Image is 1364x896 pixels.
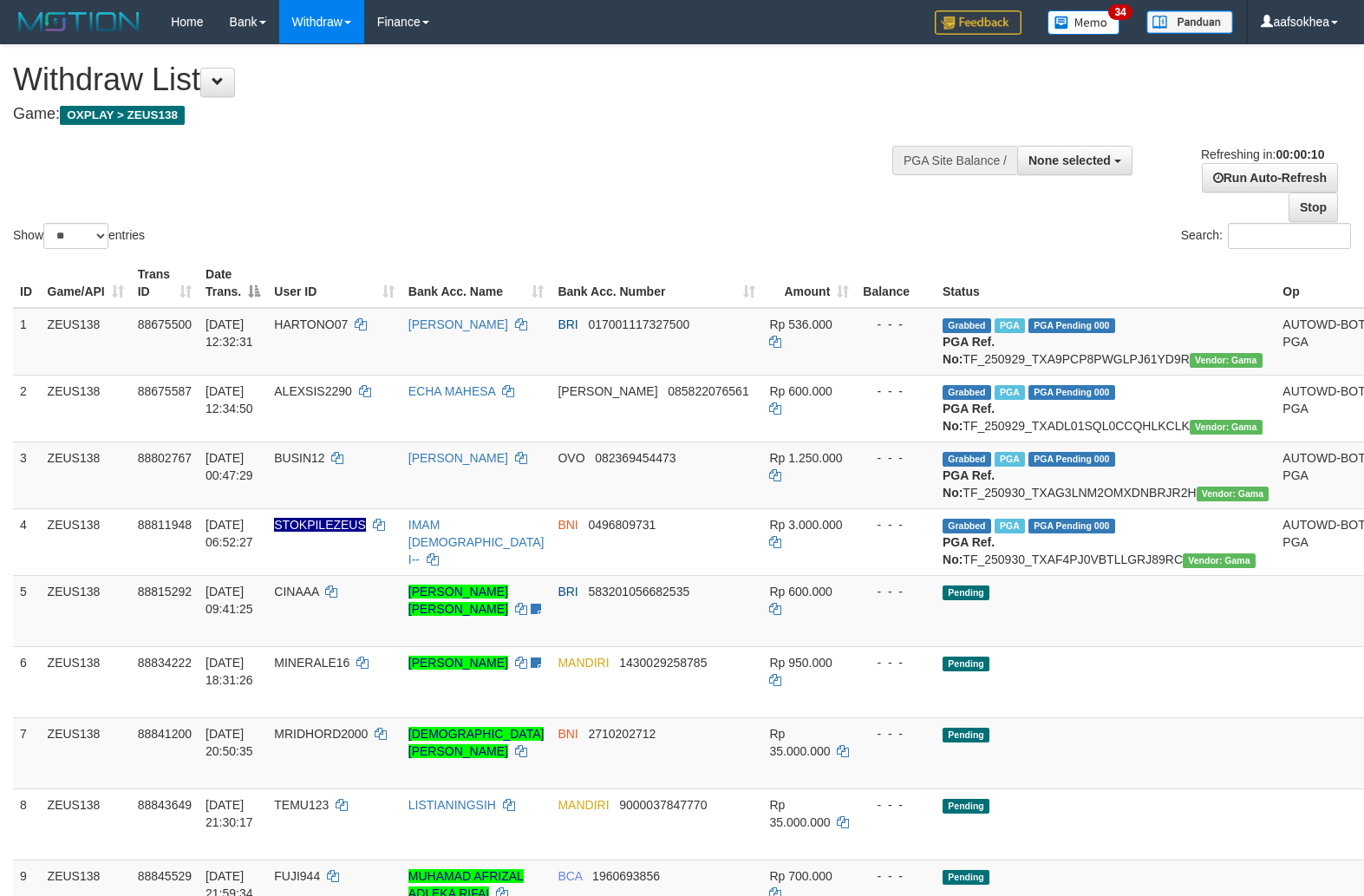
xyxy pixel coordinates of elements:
[13,62,892,97] h1: Withdraw List
[1181,223,1351,249] label: Search:
[13,223,145,249] label: Show entries
[943,535,995,566] b: PGA Ref. No:
[769,317,832,331] span: Rp 536.000
[558,384,657,398] span: [PERSON_NAME]
[863,383,929,400] div: - - -
[13,308,41,376] td: 1
[769,384,832,398] span: Rp 600.000
[769,798,830,829] span: Rp 35.000.000
[206,518,253,549] span: [DATE] 06:52:27
[1028,452,1115,467] span: PGA Pending
[1228,223,1351,249] input: Search:
[943,585,989,600] span: Pending
[13,646,41,717] td: 6
[588,317,689,331] span: Copy 017001117327500 to clipboard
[943,402,995,433] b: PGA Ref. No:
[274,656,349,670] span: MINERALE16
[131,258,199,308] th: Trans ID: activate to sort column ascending
[274,317,348,331] span: HARTONO07
[558,317,578,331] span: BRI
[558,451,584,465] span: OVO
[1028,385,1115,400] span: PGA Pending
[943,335,995,366] b: PGA Ref. No:
[1028,318,1115,333] span: PGA Pending
[943,728,989,742] span: Pending
[206,656,253,687] span: [DATE] 18:31:26
[274,798,329,812] span: TEMU123
[41,508,131,575] td: ZEUS138
[1202,163,1338,193] a: Run Auto-Refresh
[41,441,131,508] td: ZEUS138
[1146,10,1233,34] img: panduan.png
[206,317,253,349] span: [DATE] 12:32:31
[13,717,41,788] td: 7
[558,518,578,532] span: BNI
[619,798,707,812] span: Copy 9000037847770 to clipboard
[274,384,352,398] span: ALEXSIS2290
[943,385,991,400] span: Grabbed
[43,223,108,249] select: Showentries
[668,384,748,398] span: Copy 085822076561 to clipboard
[1017,146,1132,175] button: None selected
[138,585,192,598] span: 88815292
[1028,154,1111,167] span: None selected
[863,516,929,533] div: - - -
[13,9,145,35] img: MOTION_logo.png
[41,308,131,376] td: ZEUS138
[41,258,131,308] th: Game/API: activate to sort column ascending
[558,798,609,812] span: MANDIRI
[408,656,508,670] a: [PERSON_NAME]
[558,585,578,598] span: BRI
[138,727,192,741] span: 88841200
[863,796,929,814] div: - - -
[558,869,582,883] span: BCA
[408,585,508,616] a: [PERSON_NAME] [PERSON_NAME]
[936,375,1276,441] td: TF_250929_TXADL01SQL0CCQHLKCLK
[1108,4,1132,20] span: 34
[401,258,551,308] th: Bank Acc. Name: activate to sort column ascending
[943,452,991,467] span: Grabbed
[588,518,656,532] span: Copy 0496809731 to clipboard
[769,585,832,598] span: Rp 600.000
[769,869,832,883] span: Rp 700.000
[138,518,192,532] span: 88811948
[13,788,41,860] td: 8
[138,798,192,812] span: 88843649
[1276,147,1324,161] strong: 00:00:10
[13,375,41,441] td: 2
[936,441,1276,508] td: TF_250930_TXAG3LNM2OMXDNBRJR2H
[943,657,989,671] span: Pending
[1183,553,1256,568] span: Vendor URL: https://trx31.1velocity.biz
[943,799,989,814] span: Pending
[863,583,929,600] div: - - -
[274,518,366,532] span: Nama rekening ada tanda titik/strip, harap diedit
[995,519,1025,533] span: Marked by aafsreyleap
[995,385,1025,400] span: Marked by aafpengsreynich
[138,317,192,331] span: 88675500
[551,258,762,308] th: Bank Acc. Number: activate to sort column ascending
[206,384,253,415] span: [DATE] 12:34:50
[60,106,185,125] span: OXPLAY > ZEUS138
[274,585,318,598] span: CINAAA
[13,258,41,308] th: ID
[936,308,1276,376] td: TF_250929_TXA9PCP8PWGLPJ61YD9R
[592,869,660,883] span: Copy 1960693856 to clipboard
[13,106,892,123] h4: Game:
[1190,420,1263,435] span: Vendor URL: https://trx31.1velocity.biz
[892,146,1017,175] div: PGA Site Balance /
[936,258,1276,308] th: Status
[41,646,131,717] td: ZEUS138
[274,451,324,465] span: BUSIN12
[408,727,545,758] a: [DEMOGRAPHIC_DATA][PERSON_NAME]
[588,585,689,598] span: Copy 583201056682535 to clipboard
[138,384,192,398] span: 88675587
[769,518,842,532] span: Rp 3.000.000
[943,519,991,533] span: Grabbed
[769,727,830,758] span: Rp 35.000.000
[408,384,495,398] a: ECHA MAHESA
[274,727,368,741] span: MRIDHORD2000
[1197,487,1269,501] span: Vendor URL: https://trx31.1velocity.biz
[13,575,41,646] td: 5
[206,451,253,482] span: [DATE] 00:47:29
[206,585,253,616] span: [DATE] 09:41:25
